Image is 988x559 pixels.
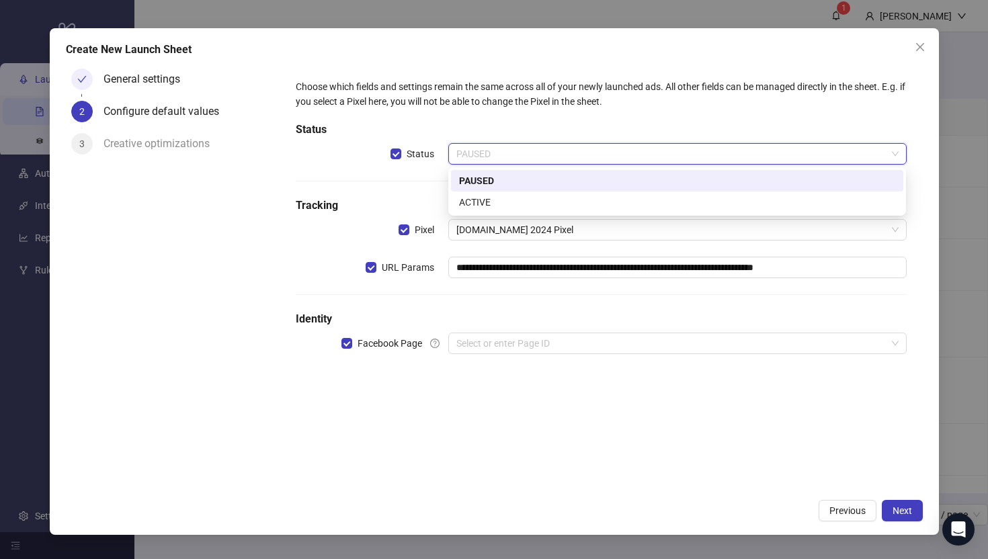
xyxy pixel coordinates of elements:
[456,144,898,164] span: PAUSED
[77,75,87,84] span: check
[915,42,925,52] span: close
[104,69,191,90] div: General settings
[459,195,895,210] div: ACTIVE
[819,500,876,521] button: Previous
[66,42,923,58] div: Create New Launch Sheet
[401,146,440,161] span: Status
[829,505,866,516] span: Previous
[942,513,975,546] div: Open Intercom Messenger
[909,36,931,58] button: Close
[459,173,895,188] div: PAUSED
[296,79,906,109] div: Choose which fields and settings remain the same across all of your newly launched ads. All other...
[296,198,906,214] h5: Tracking
[79,138,85,149] span: 3
[296,311,906,327] h5: Identity
[296,122,906,138] h5: Status
[409,222,440,237] span: Pixel
[456,220,898,240] span: Kitchn.io 2024 Pixel
[376,260,440,275] span: URL Params
[451,191,903,213] div: ACTIVE
[352,336,427,351] span: Facebook Page
[451,170,903,191] div: PAUSED
[430,339,440,348] span: question-circle
[882,500,923,521] button: Next
[893,505,912,516] span: Next
[104,133,220,155] div: Creative optimizations
[104,101,230,122] div: Configure default values
[79,106,85,117] span: 2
